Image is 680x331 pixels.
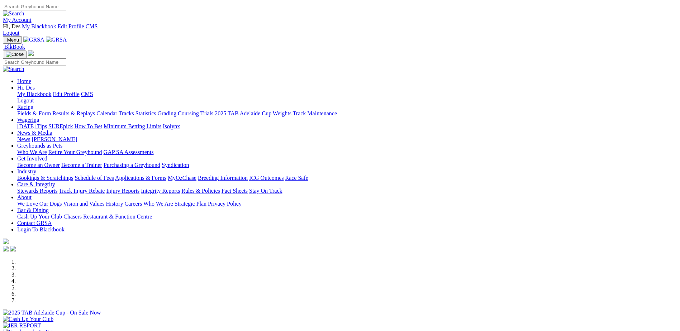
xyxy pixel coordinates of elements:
[178,110,199,116] a: Coursing
[135,110,156,116] a: Statistics
[75,175,114,181] a: Schedule of Fees
[200,110,213,116] a: Trials
[115,175,166,181] a: Applications & Forms
[7,37,19,43] span: Menu
[17,143,62,149] a: Greyhounds as Pets
[249,188,282,194] a: Stay On Track
[23,37,44,43] img: GRSA
[17,123,47,129] a: [DATE] Tips
[6,52,24,57] img: Close
[32,136,77,142] a: [PERSON_NAME]
[46,37,67,43] img: GRSA
[3,51,27,58] button: Toggle navigation
[17,194,32,200] a: About
[17,85,35,91] span: Hi, Des
[104,149,154,155] a: GAP SA Assessments
[3,30,19,36] a: Logout
[124,201,142,207] a: Careers
[104,162,160,168] a: Purchasing a Greyhound
[3,44,25,50] a: BlkBook
[17,123,677,130] div: Wagering
[63,201,104,207] a: Vision and Values
[17,162,60,168] a: Become an Owner
[17,136,677,143] div: News & Media
[17,220,52,226] a: Contact GRSA
[3,3,66,10] input: Search
[198,175,248,181] a: Breeding Information
[17,130,52,136] a: News & Media
[17,214,62,220] a: Cash Up Your Club
[162,162,189,168] a: Syndication
[48,149,102,155] a: Retire Your Greyhound
[249,175,284,181] a: ICG Outcomes
[17,201,62,207] a: We Love Our Dogs
[17,175,677,181] div: Industry
[215,110,271,116] a: 2025 TAB Adelaide Cup
[3,316,53,322] img: Cash Up Your Club
[52,110,95,116] a: Results & Replays
[208,201,242,207] a: Privacy Policy
[3,322,41,329] img: IER REPORT
[3,23,677,36] div: My Account
[17,214,677,220] div: Bar & Dining
[17,110,677,117] div: Racing
[86,23,98,29] a: CMS
[17,188,677,194] div: Care & Integrity
[3,246,9,251] img: facebook.svg
[222,188,248,194] a: Fact Sheets
[3,310,101,316] img: 2025 TAB Adelaide Cup - On Sale Now
[3,58,66,66] input: Search
[17,117,39,123] a: Wagering
[3,36,22,44] button: Toggle navigation
[4,44,25,50] span: BlkBook
[158,110,176,116] a: Grading
[168,175,196,181] a: MyOzChase
[17,110,51,116] a: Fields & Form
[17,149,677,155] div: Greyhounds as Pets
[17,78,31,84] a: Home
[17,104,33,110] a: Racing
[48,123,73,129] a: SUREpick
[96,110,117,116] a: Calendar
[59,188,105,194] a: Track Injury Rebate
[273,110,291,116] a: Weights
[22,23,56,29] a: My Blackbook
[3,66,24,72] img: Search
[3,23,20,29] span: Hi, Des
[57,23,84,29] a: Edit Profile
[53,91,80,97] a: Edit Profile
[17,136,30,142] a: News
[163,123,180,129] a: Isolynx
[175,201,206,207] a: Strategic Plan
[285,175,308,181] a: Race Safe
[181,188,220,194] a: Rules & Policies
[28,50,34,56] img: logo-grsa-white.png
[10,246,16,251] img: twitter.svg
[17,149,47,155] a: Who We Are
[17,97,34,104] a: Logout
[143,201,173,207] a: Who We Are
[293,110,337,116] a: Track Maintenance
[17,181,55,187] a: Care & Integrity
[119,110,134,116] a: Tracks
[3,10,24,17] img: Search
[17,201,677,207] div: About
[17,162,677,168] div: Get Involved
[17,207,49,213] a: Bar & Dining
[106,188,139,194] a: Injury Reports
[75,123,103,129] a: How To Bet
[61,162,102,168] a: Become a Trainer
[17,85,36,91] a: Hi, Des
[3,239,9,244] img: logo-grsa-white.png
[104,123,161,129] a: Minimum Betting Limits
[81,91,93,97] a: CMS
[17,168,36,174] a: Industry
[3,17,32,23] a: My Account
[17,175,73,181] a: Bookings & Scratchings
[63,214,152,220] a: Chasers Restaurant & Function Centre
[106,201,123,207] a: History
[17,155,47,162] a: Get Involved
[17,188,57,194] a: Stewards Reports
[141,188,180,194] a: Integrity Reports
[17,91,677,104] div: Hi, Des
